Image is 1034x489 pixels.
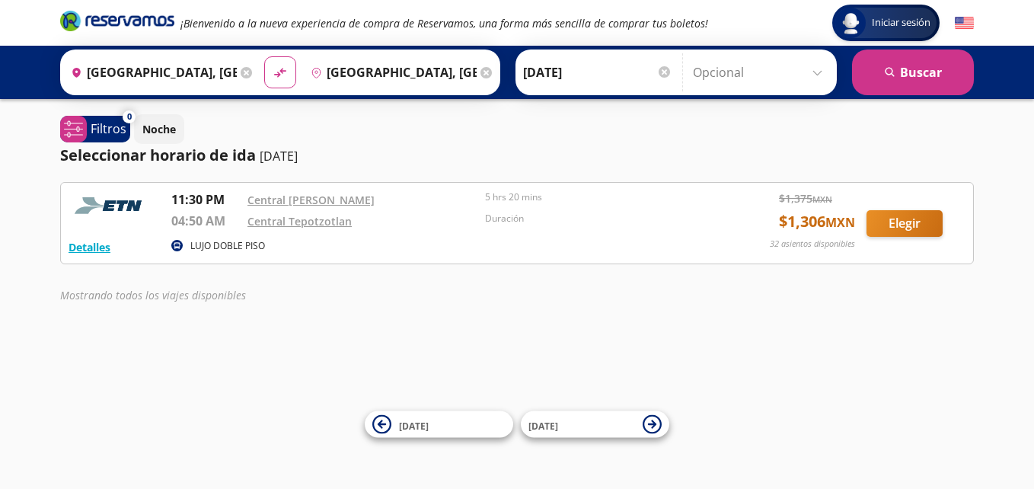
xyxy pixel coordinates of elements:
[260,147,298,165] p: [DATE]
[521,411,669,438] button: [DATE]
[134,114,184,144] button: Noche
[190,239,265,253] p: LUJO DOBLE PISO
[812,193,832,205] small: MXN
[247,193,375,207] a: Central [PERSON_NAME]
[171,190,240,209] p: 11:30 PM
[60,144,256,167] p: Seleccionar horario de ida
[693,53,829,91] input: Opcional
[365,411,513,438] button: [DATE]
[60,116,130,142] button: 0Filtros
[142,121,176,137] p: Noche
[866,210,943,237] button: Elegir
[528,419,558,432] span: [DATE]
[523,53,672,91] input: Elegir Fecha
[171,212,240,230] p: 04:50 AM
[91,120,126,138] p: Filtros
[779,190,832,206] span: $ 1,375
[127,110,132,123] span: 0
[60,9,174,32] i: Brand Logo
[955,14,974,33] button: English
[69,239,110,255] button: Detalles
[305,53,477,91] input: Buscar Destino
[485,212,715,225] p: Duración
[485,190,715,204] p: 5 hrs 20 mins
[65,53,237,91] input: Buscar Origen
[770,238,855,251] p: 32 asientos disponibles
[825,214,855,231] small: MXN
[779,210,855,233] span: $ 1,306
[399,419,429,432] span: [DATE]
[852,50,974,95] button: Buscar
[866,15,937,30] span: Iniciar sesión
[247,214,352,229] a: Central Tepotzotlan
[60,288,246,302] em: Mostrando todos los viajes disponibles
[180,16,708,30] em: ¡Bienvenido a la nueva experiencia de compra de Reservamos, una forma más sencilla de comprar tus...
[60,9,174,37] a: Brand Logo
[69,190,152,221] img: RESERVAMOS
